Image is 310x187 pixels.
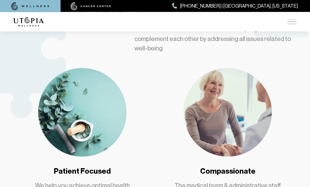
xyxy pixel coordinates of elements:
[288,19,297,24] img: icon-hamburger
[200,167,256,177] h4: Compassionate
[183,68,272,157] img: Compassionate
[172,2,298,10] a: [PHONE_NUMBER] | [GEOGRAPHIC_DATA], [US_STATE]
[11,2,49,11] img: wellness
[71,2,111,11] img: cancer center
[38,68,127,157] img: Patient Focused
[54,167,111,177] h4: Patient Focused
[13,17,44,27] img: logo
[180,2,298,10] span: [PHONE_NUMBER] | [GEOGRAPHIC_DATA], [US_STATE]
